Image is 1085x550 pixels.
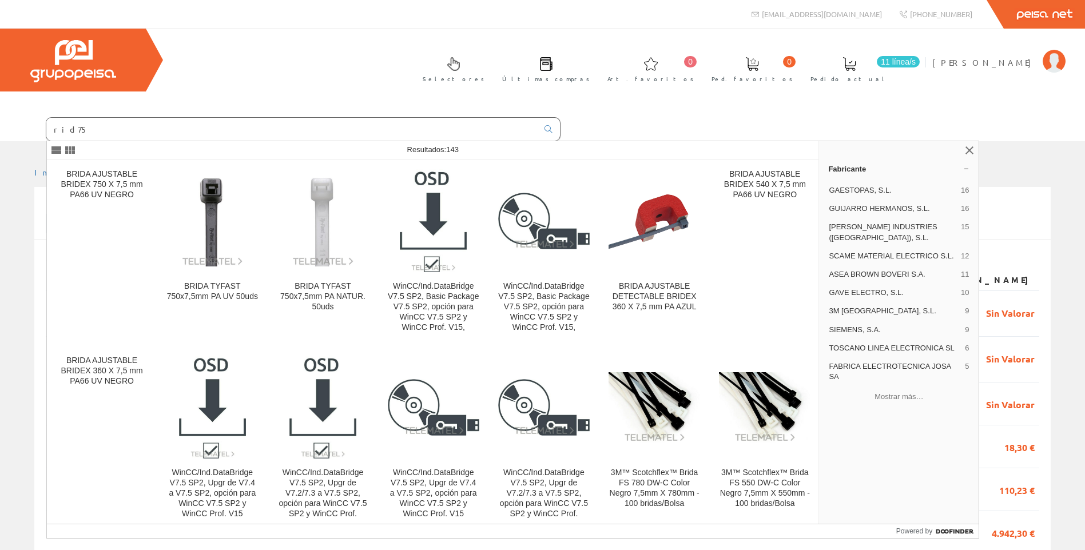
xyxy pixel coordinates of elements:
a: WinCC/Ind.DataBridge V7.5 SP2, Basic Package V7.5 SP2, opción para WinCC V7.5 SP2 y WinCC Prof. V... [379,160,488,346]
a: BRIDA TYFAST 750x7,5mm PA NATUR. 50uds BRIDA TYFAST 750x7,5mm PA NATUR. 50uds [268,160,377,346]
span: FABRICA ELECTROTECNICA JOSA SA [829,361,960,382]
div: WinCC/Ind.DataBridge V7.5 SP2, Upgr de V7.4 a V7.5 SP2, opción para WinCC V7.5 SP2 y WinCC Prof. V15 [388,468,479,519]
span: 11 [961,269,969,280]
input: Buscar ... [46,118,538,141]
img: BRIDA AJUSTABLE DETECTABLE BRIDEX 360 X 7,5 mm PA AZUL [609,190,700,252]
span: ASEA BROWN BOVERI S.A. [829,269,956,280]
a: [PERSON_NAME] [932,47,1066,58]
span: 9 [965,325,969,335]
div: 3M™ Scotchflex™ Brida FS 550 DW-C Color Negro 7,5mm X 550mm - 100 bridas/Bolsa [719,468,810,509]
span: 10 [961,288,969,298]
span: GUIJARRO HERMANOS, S.L. [829,204,956,214]
span: Sin Valorar [986,394,1035,413]
span: 16 [961,204,969,214]
div: BRIDA AJUSTABLE BRIDEX 360 X 7,5 mm PA66 UV NEGRO [56,356,148,386]
span: 0 [783,56,796,67]
span: Selectores [423,73,484,85]
span: 143 [446,145,459,154]
span: 110,23 € [999,480,1035,499]
div: BRIDA TYFAST 750x7,5mm PA NATUR. 50uds [277,281,368,312]
a: 3M™ Scotchflex™ Brida FS 780 DW-C Color Negro 7,5mm X 780mm - 100 bridas/Bolsa 3M™ Scotchflex™ Br... [599,346,709,532]
span: 6 [965,343,969,353]
img: BRIDA TYFAST 750x7,5mm PA NATUR. 50uds [277,175,368,266]
button: Mostrar más… [824,387,974,406]
div: WinCC/Ind.DataBridge V7.5 SP2, Upgr de V7.4 a V7.5 SP2, opción para WinCC V7.5 SP2 y WinCC Prof. V15 [166,468,258,519]
div: BRIDA AJUSTABLE BRIDEX 540 X 7,5 mm PA66 UV NEGRO [719,169,810,200]
input: Introduzca parte o toda la referencia1, referencia2, número, fecha(dd/mm/yy) o rango de fechas(dd... [46,214,663,233]
a: BRIDA AJUSTABLE DETECTABLE BRIDEX 360 X 7,5 mm PA AZUL BRIDA AJUSTABLE DETECTABLE BRIDEX 360 X 7,... [599,160,709,346]
div: BRIDA AJUSTABLE BRIDEX 750 X 7,5 mm PA66 UV NEGRO [56,169,148,200]
span: GAESTOPAS, S.L. [829,185,956,196]
span: Sin Valorar [986,348,1035,368]
span: SCAME MATERIAL ELECTRICO S.L. [829,251,956,261]
span: SIEMENS, S.A. [829,325,960,335]
span: TOSCANO LINEA ELECTRONICA SL [829,343,960,353]
div: BRIDA AJUSTABLE DETECTABLE BRIDEX 360 X 7,5 mm PA AZUL [609,281,700,312]
a: WinCC/Ind.DataBridge V7.5 SP2, Upgr de V7.2/7.3 a V7.5 SP2, opción para WinCC V7.5 SP2 y WinCC Pr... [268,346,377,532]
a: Últimas compras [491,47,595,89]
img: 3M™ Scotchflex™ Brida FS 780 DW-C Color Negro 7,5mm X 780mm - 100 bridas/Bolsa [609,372,700,443]
th: Número [46,270,144,290]
span: Art. favoritos [607,73,694,85]
a: BRIDA TYFAST 750x7,5mm PA UV 50uds BRIDA TYFAST 750x7,5mm PA UV 50uds [157,160,267,346]
a: BRIDA AJUSTABLE BRIDEX 360 X 7,5 mm PA66 UV NEGRO [47,346,157,532]
div: 3M™ Scotchflex™ Brida FS 780 DW-C Color Negro 7,5mm X 780mm - 100 bridas/Bolsa [609,468,700,509]
span: 16 [961,185,969,196]
span: 15 [961,222,969,242]
a: Inicio [34,167,83,177]
span: Pedido actual [810,73,888,85]
img: Grupo Peisa [30,40,116,82]
span: 9 [965,306,969,316]
span: [PHONE_NUMBER] [910,9,972,19]
span: [PERSON_NAME] INDUSTRIES ([GEOGRAPHIC_DATA]), S.L. [829,222,956,242]
img: WinCC/Ind.DataBridge V7.5 SP2, Upgr de V7.4 a V7.5 SP2, opción para WinCC V7.5 SP2 y WinCC Prof. V15 [388,379,479,436]
div: WinCC/Ind.DataBridge V7.5 SP2, Upgr de V7.2/7.3 a V7.5 SP2, opción para WinCC V7.5 SP2 y WinCC Prof. [498,468,590,519]
a: WinCC/Ind.DataBridge V7.5 SP2, Upgr de V7.4 a V7.5 SP2, opción para WinCC V7.5 SP2 y WinCC Prof. ... [379,346,488,532]
a: 11 línea/s Pedido actual [799,47,923,89]
img: 3M™ Scotchflex™ Brida FS 550 DW-C Color Negro 7,5mm X 550mm - 100 bridas/Bolsa [719,372,810,443]
a: 3M™ Scotchflex™ Brida FS 550 DW-C Color Negro 7,5mm X 550mm - 100 bridas/Bolsa 3M™ Scotchflex™ Br... [710,346,820,532]
div: WinCC/Ind.DataBridge V7.5 SP2, Upgr de V7.2/7.3 a V7.5 SP2, opción para WinCC V7.5 SP2 y WinCC Prof. [277,468,368,519]
img: WinCC/Ind.DataBridge V7.5 SP2, Basic Package V7.5 SP2, opción para WinCC V7.5 SP2 y WinCC Prof. V15, [498,193,590,249]
span: Ped. favoritos [712,73,793,85]
span: 4.942,30 € [992,523,1035,542]
span: 3M [GEOGRAPHIC_DATA], S.L. [829,306,960,316]
span: Sin Valorar [986,302,1035,322]
img: WinCC/Ind.DataBridge V7.5 SP2, Basic Package V7.5 SP2, opción para WinCC V7.5 SP2 y WinCC Prof. V15, [400,169,467,272]
a: Powered by [896,524,979,538]
a: Selectores [411,47,490,89]
img: WinCC/Ind.DataBridge V7.5 SP2, Upgr de V7.2/7.3 a V7.5 SP2, opción para WinCC V7.5 SP2 y WinCC Prof. [289,356,356,459]
span: 18,30 € [1004,437,1035,456]
span: 11 línea/s [877,56,920,67]
div: WinCC/Ind.DataBridge V7.5 SP2, Basic Package V7.5 SP2, opción para WinCC V7.5 SP2 y WinCC Prof. V15, [388,281,479,333]
a: BRIDA AJUSTABLE BRIDEX 750 X 7,5 mm PA66 UV NEGRO [47,160,157,346]
span: 5 [965,361,969,382]
a: BRIDA AJUSTABLE BRIDEX 540 X 7,5 mm PA66 UV NEGRO [710,160,820,346]
span: Últimas compras [502,73,590,85]
span: GAVE ELECTRO, S.L. [829,288,956,298]
span: 0 [684,56,697,67]
a: WinCC/Ind.DataBridge V7.5 SP2, Upgr de V7.2/7.3 a V7.5 SP2, opción para WinCC V7.5 SP2 y WinCC Pr... [489,346,599,532]
a: WinCC/Ind.DataBridge V7.5 SP2, Upgr de V7.4 a V7.5 SP2, opción para WinCC V7.5 SP2 y WinCC Prof. ... [157,346,267,532]
span: Listado mis albaranes [46,200,209,213]
span: [PERSON_NAME] [932,57,1037,68]
span: [EMAIL_ADDRESS][DOMAIN_NAME] [762,9,882,19]
img: WinCC/Ind.DataBridge V7.5 SP2, Upgr de V7.2/7.3 a V7.5 SP2, opción para WinCC V7.5 SP2 y WinCC Prof. [498,379,590,436]
span: Resultados: [407,145,459,154]
div: de 156 [46,250,1039,270]
img: WinCC/Ind.DataBridge V7.5 SP2, Upgr de V7.4 a V7.5 SP2, opción para WinCC V7.5 SP2 y WinCC Prof. V15 [179,356,246,459]
div: WinCC/Ind.DataBridge V7.5 SP2, Basic Package V7.5 SP2, opción para WinCC V7.5 SP2 y WinCC Prof. V15, [498,281,590,333]
img: BRIDA TYFAST 750x7,5mm PA UV 50uds [166,175,258,266]
a: Fabricante [819,160,979,178]
div: BRIDA TYFAST 750x7,5mm PA UV 50uds [166,281,258,302]
span: 12 [961,251,969,261]
span: Powered by [896,526,932,536]
label: Mostrar [46,250,146,267]
a: WinCC/Ind.DataBridge V7.5 SP2, Basic Package V7.5 SP2, opción para WinCC V7.5 SP2 y WinCC Prof. V... [489,160,599,346]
